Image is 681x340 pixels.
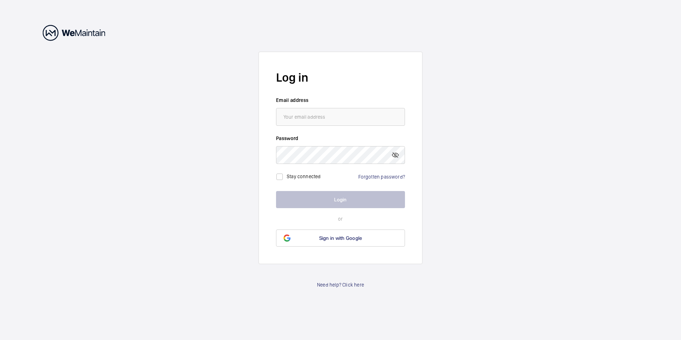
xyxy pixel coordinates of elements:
a: Forgotten password? [358,174,405,180]
label: Email address [276,97,405,104]
h2: Log in [276,69,405,86]
button: Login [276,191,405,208]
a: Need help? Click here [317,281,364,288]
label: Password [276,135,405,142]
label: Stay connected [287,174,321,179]
input: Your email address [276,108,405,126]
span: Sign in with Google [319,235,362,241]
p: or [276,215,405,222]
